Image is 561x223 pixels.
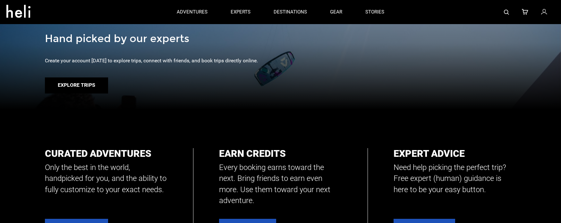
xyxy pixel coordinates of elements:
[219,162,342,206] p: Every booking earns toward the next. Bring friends to earn even more. Use them toward your next a...
[274,9,307,15] p: destinations
[219,148,342,159] h2: Earn Credits
[177,9,208,15] p: adventures
[394,148,516,159] h2: Expert Advice
[45,57,516,65] div: Create your account [DATE] to explore trips, connect with friends, and book trips directly online.
[394,162,516,195] p: Need help picking the perfect trip? Free expert (human) guidance is here to be your easy button.
[45,162,167,195] p: Only the best in the world, handpicked for you, and the ability to fully customize to your exact ...
[504,10,509,15] img: search-bar-icon.svg
[231,9,251,15] p: experts
[45,77,108,94] button: Explore Trips
[45,148,167,159] h2: Curated Adventures
[45,33,189,44] span: Hand picked by our experts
